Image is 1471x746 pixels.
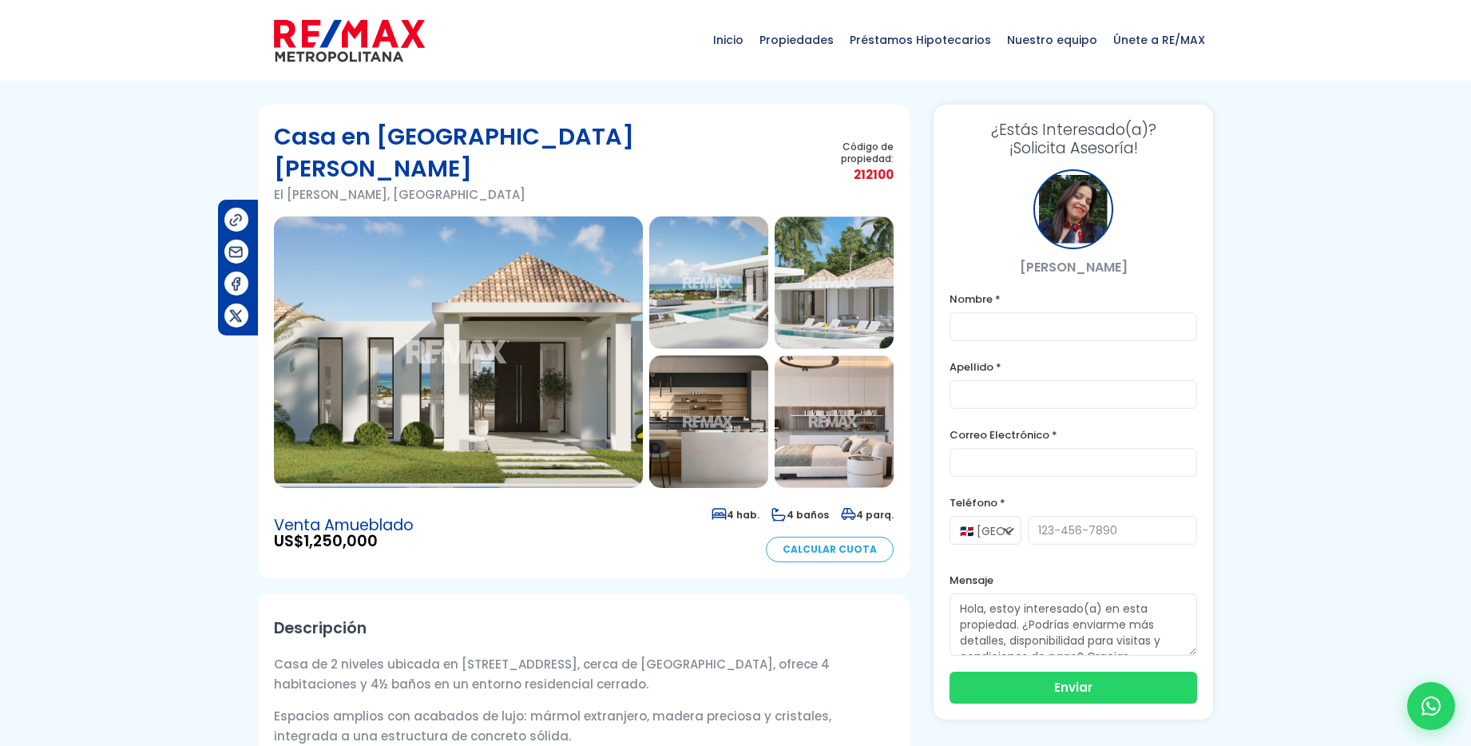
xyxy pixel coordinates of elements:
[950,593,1197,656] textarea: Hola, estoy interesado(a) en esta propiedad. ¿Podrías enviarme más detalles, disponibilidad para ...
[950,257,1197,277] p: [PERSON_NAME]
[274,610,894,646] h2: Descripción
[274,216,643,488] img: Casa en El Portillo
[842,16,999,64] span: Préstamos Hipotecarios
[274,17,425,65] img: remax-metropolitana-logo
[274,534,414,550] span: US$
[841,508,894,522] span: 4 parq.
[1033,169,1113,249] div: Yaneris Fajardo
[950,121,1197,157] h3: ¡Solicita Asesoría!
[228,276,244,292] img: Compartir
[274,185,795,204] p: El [PERSON_NAME], [GEOGRAPHIC_DATA]
[1105,16,1213,64] span: Únete a RE/MAX
[274,121,795,185] h1: Casa en [GEOGRAPHIC_DATA][PERSON_NAME]
[795,141,894,165] span: Código de propiedad:
[950,121,1197,139] span: ¿Estás Interesado(a)?
[712,508,759,522] span: 4 hab.
[228,308,244,324] img: Compartir
[274,654,894,694] p: Casa de 2 niveles ubicada en [STREET_ADDRESS], cerca de [GEOGRAPHIC_DATA], ofrece 4 habitaciones ...
[228,212,244,228] img: Compartir
[649,216,768,349] img: Casa en El Portillo
[751,16,842,64] span: Propiedades
[950,357,1197,377] label: Apellido *
[303,530,378,552] span: 1,250,000
[775,216,894,349] img: Casa en El Portillo
[705,16,751,64] span: Inicio
[228,244,244,260] img: Compartir
[950,425,1197,445] label: Correo Electrónico *
[274,518,414,534] span: Venta Amueblado
[950,493,1197,513] label: Teléfono *
[274,706,894,746] p: Espacios amplios con acabados de lujo: mármol extranjero, madera preciosa y cristales, integrada ...
[771,508,829,522] span: 4 baños
[950,570,1197,590] label: Mensaje
[766,537,894,562] a: Calcular Cuota
[795,165,894,185] span: 212100
[775,355,894,488] img: Casa en El Portillo
[950,289,1197,309] label: Nombre *
[950,672,1197,704] button: Enviar
[649,355,768,488] img: Casa en El Portillo
[1028,516,1197,545] input: 123-456-7890
[999,16,1105,64] span: Nuestro equipo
